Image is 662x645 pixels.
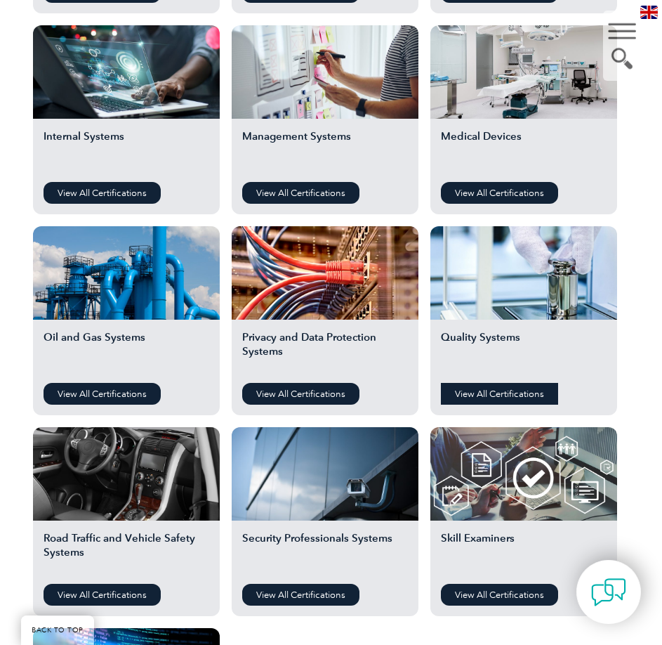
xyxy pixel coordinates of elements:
a: View All Certifications [441,182,558,204]
h2: Management Systems [242,129,408,171]
h2: Road Traffic and Vehicle Safety Systems [44,531,209,573]
h2: Skill Examiners [441,531,607,573]
a: View All Certifications [242,383,359,405]
a: View All Certifications [441,584,558,606]
a: View All Certifications [44,182,161,204]
h2: Medical Devices [441,129,607,171]
img: contact-chat.png [591,575,626,610]
h2: Oil and Gas Systems [44,330,209,372]
h2: Privacy and Data Protection Systems [242,330,408,372]
a: View All Certifications [242,182,359,204]
img: en [640,6,658,19]
h2: Quality Systems [441,330,607,372]
a: View All Certifications [242,584,359,606]
a: BACK TO TOP [21,615,94,645]
a: View All Certifications [44,383,161,405]
h2: Security Professionals Systems [242,531,408,573]
a: View All Certifications [441,383,558,405]
h2: Internal Systems [44,129,209,171]
a: View All Certifications [44,584,161,606]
